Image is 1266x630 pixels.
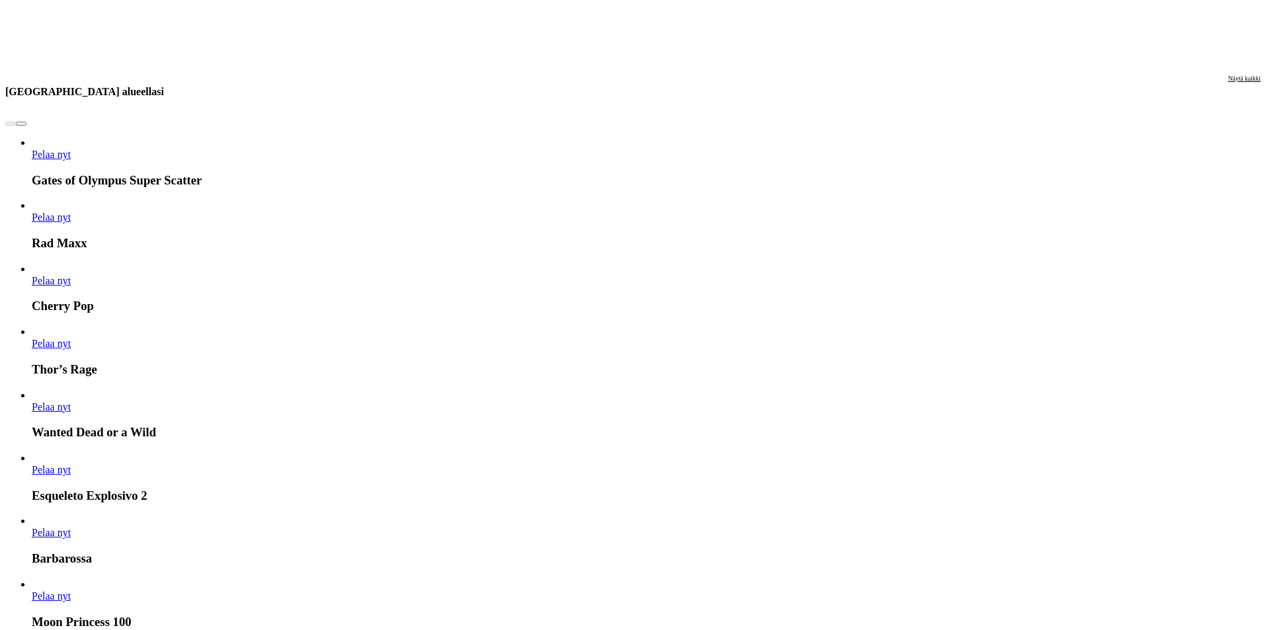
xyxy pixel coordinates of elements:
span: Pelaa nyt [32,275,71,286]
a: Cherry Pop [32,275,71,286]
a: Näytä kaikki [1228,75,1261,108]
span: Pelaa nyt [32,527,71,538]
a: Wanted Dead or a Wild [32,401,71,413]
a: Gates of Olympus Super Scatter [32,149,71,160]
span: Pelaa nyt [32,590,71,602]
a: Rad Maxx [32,212,71,223]
a: Barbarossa [32,527,71,538]
span: Pelaa nyt [32,149,71,160]
span: Pelaa nyt [32,401,71,413]
a: Esqueleto Explosivo 2 [32,464,71,475]
span: Pelaa nyt [32,212,71,223]
h3: [GEOGRAPHIC_DATA] alueellasi [5,85,164,98]
span: Näytä kaikki [1228,75,1261,82]
button: prev slide [5,122,16,126]
span: Pelaa nyt [32,464,71,475]
a: Moon Princess 100 [32,590,71,602]
a: Thor’s Rage [32,338,71,349]
span: Pelaa nyt [32,338,71,349]
button: next slide [16,122,26,126]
